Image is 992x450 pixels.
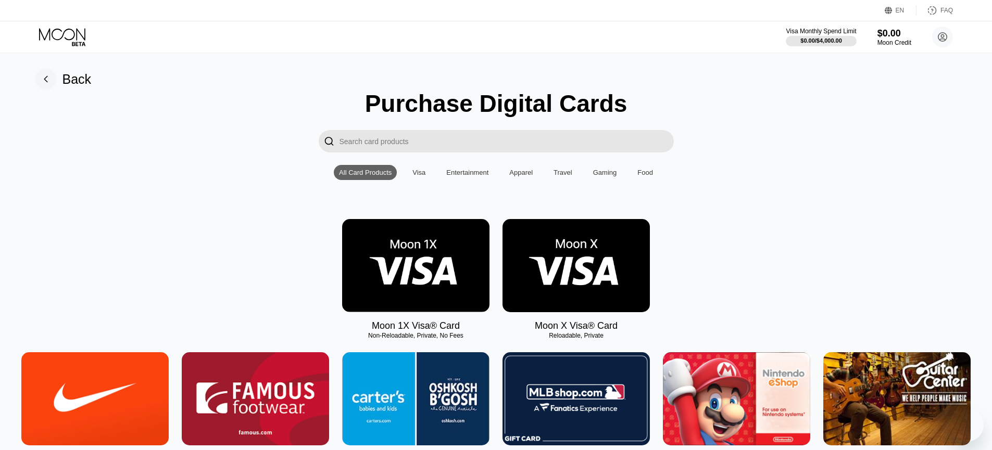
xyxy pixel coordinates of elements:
div: $0.00 [877,28,911,39]
div: All Card Products [334,165,397,180]
div: $0.00 / $4,000.00 [800,37,842,44]
div: Reloadable, Private [503,332,650,339]
div: Purchase Digital Cards [365,89,627,118]
div: EN [896,7,905,14]
div: Food [632,165,658,180]
div: Travel [548,165,577,180]
div: Non-Reloadable, Private, No Fees [342,332,489,339]
iframe: Кнопка запуска окна обмена сообщениями [950,408,984,442]
div: Visa [412,169,425,176]
div: Apparel [509,169,533,176]
div: Moon 1X Visa® Card [372,320,460,331]
div: Food [637,169,653,176]
div: Entertainment [446,169,488,176]
div:  [324,135,334,147]
div: Travel [554,169,572,176]
div: All Card Products [339,169,392,176]
div: FAQ [940,7,953,14]
div: Visa Monthly Spend Limit$0.00/$4,000.00 [786,28,856,46]
input: Search card products [340,130,674,152]
div: Back [62,72,92,87]
div:  [319,130,340,152]
div: FAQ [916,5,953,16]
div: Visa [407,165,431,180]
div: Apparel [504,165,538,180]
div: Moon X Visa® Card [535,320,618,331]
div: Back [35,69,92,89]
div: Gaming [588,165,622,180]
div: Visa Monthly Spend Limit [786,28,856,35]
div: Entertainment [441,165,494,180]
div: Gaming [593,169,617,176]
div: Moon Credit [877,39,911,46]
div: $0.00Moon Credit [877,28,911,46]
div: EN [885,5,916,16]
